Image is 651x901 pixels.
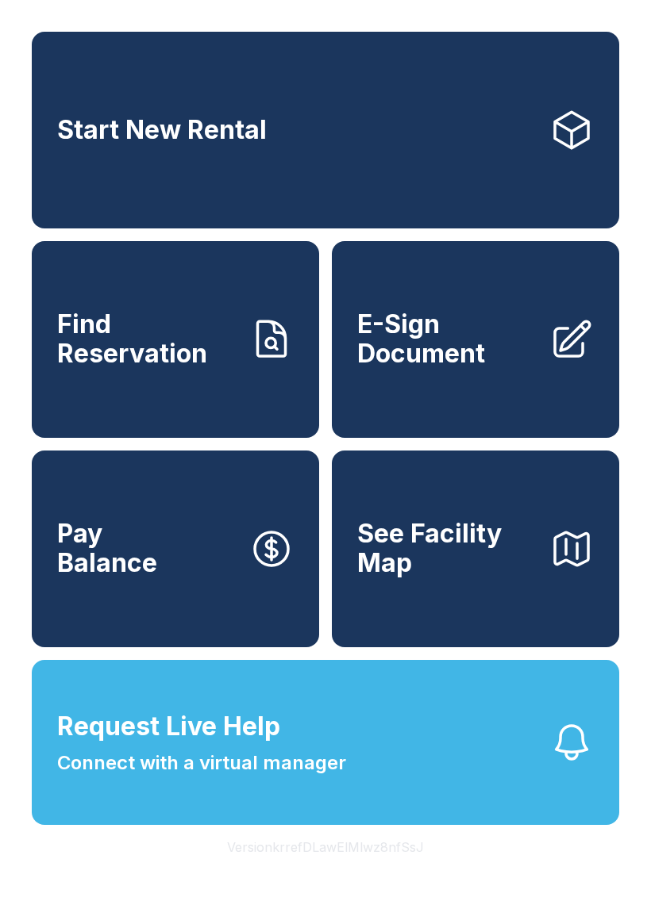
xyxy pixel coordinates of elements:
span: E-Sign Document [357,310,537,368]
a: Start New Rental [32,32,619,228]
span: Connect with a virtual manager [57,749,346,777]
a: Find Reservation [32,241,319,438]
button: PayBalance [32,450,319,647]
span: See Facility Map [357,520,537,577]
button: VersionkrrefDLawElMlwz8nfSsJ [214,825,437,869]
span: Start New Rental [57,116,267,145]
span: Pay Balance [57,520,157,577]
span: Request Live Help [57,707,280,746]
a: E-Sign Document [332,241,619,438]
button: See Facility Map [332,450,619,647]
span: Find Reservation [57,310,237,368]
button: Request Live HelpConnect with a virtual manager [32,660,619,825]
